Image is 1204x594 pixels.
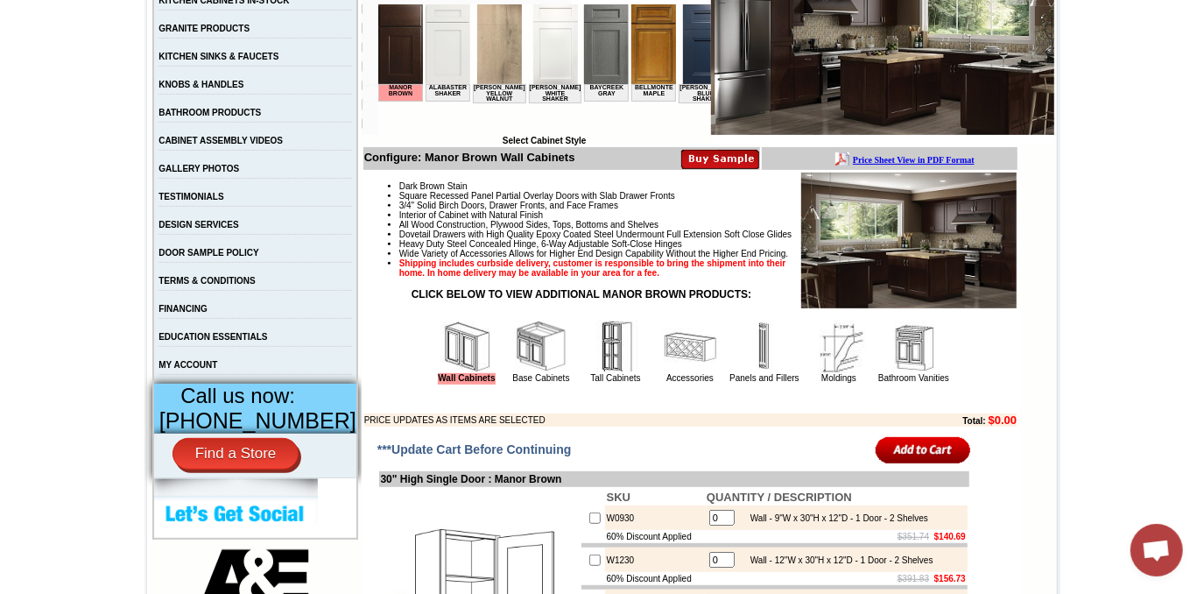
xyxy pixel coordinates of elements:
[158,220,239,230] a: DESIGN SERVICES
[399,230,792,239] span: Dovetail Drawers with High Quality Epoxy Coated Steel Undermount Full Extension Soft Close Glides
[158,360,217,370] a: MY ACCOUNT
[399,201,618,210] span: 3/4" Solid Birch Doors, Drawer Fronts, and Face Frames
[399,210,544,220] span: Interior of Cabinet with Natural Finish
[801,173,1017,308] img: Product Image
[3,4,17,18] img: pdf.png
[399,239,682,249] span: Heavy Duty Steel Concealed Hinge, 6-Way Adjustable Soft-Close Hinges
[173,438,299,470] a: Find a Store
[399,220,658,230] span: All Wood Construction, Plywood Sides, Tops, Bottoms and Shelves
[876,435,971,464] input: Add to Cart
[605,572,705,585] td: 60% Discount Applied
[666,373,714,383] a: Accessories
[300,80,354,99] td: [PERSON_NAME] Blue Shaker
[515,321,567,373] img: Base Cabinets
[738,321,791,373] img: Panels and Fillers
[898,532,929,541] s: $351.74
[158,332,267,342] a: EDUCATION ESSENTIALS
[878,373,949,383] a: Bathroom Vanities
[503,136,587,145] b: Select Cabinet Style
[399,258,786,278] strong: Shipping includes curbside delivery, customer is responsible to bring the shipment into their hom...
[158,108,261,117] a: BATHROOM PRODUCTS
[412,288,751,301] strong: CLICK BELOW TO VIEW ADDITIONAL MANOR BROWN PRODUCTS:
[813,321,865,373] img: Moldings
[399,181,468,191] span: Dark Brown Stain
[378,4,711,136] iframe: Browser incompatible
[440,321,493,373] img: Wall Cabinets
[20,3,142,18] a: Price Sheet View in PDF Format
[590,373,640,383] a: Tall Cabinets
[1130,524,1183,576] a: Open chat
[934,574,966,583] b: $156.73
[989,414,1017,427] b: $0.00
[742,555,933,565] div: Wall - 12"W x 30"H x 12"D - 1 Door - 2 Shelves
[364,414,867,427] td: PRICE UPDATES AS ITEMS ARE SELECTED
[379,471,969,487] td: 30" High Single Door : Manor Brown
[20,7,142,17] b: Price Sheet View in PDF Format
[821,373,856,383] a: Moldings
[377,442,572,456] span: ***Update Cart Before Continuing
[159,408,356,433] span: [PHONE_NUMBER]
[664,321,716,373] img: Accessories
[364,151,575,164] b: Configure: Manor Brown Wall Cabinets
[180,384,295,407] span: Call us now:
[399,191,675,201] span: Square Recessed Panel Partial Overlay Doors with Slab Drawer Fronts
[158,164,239,173] a: GALLERY PHOTOS
[742,513,928,523] div: Wall - 9"W x 30"H x 12"D - 1 Door - 2 Shelves
[158,276,256,286] a: TERMS & CONDITIONS
[158,52,278,61] a: KITCHEN SINKS & FAUCETS
[962,416,985,426] b: Total:
[158,304,208,314] a: FINANCING
[934,532,966,541] b: $140.69
[898,574,929,583] s: $391.83
[399,249,788,258] span: Wide Variety of Accessories Allows for Higher End Design Capability Without the Higher End Pricing.
[887,321,940,373] img: Bathroom Vanities
[707,491,852,504] b: QUANTITY / DESCRIPTION
[438,373,495,385] a: Wall Cabinets
[158,248,258,258] a: DOOR SAMPLE POLICY
[605,548,705,572] td: W1230
[158,192,223,202] a: TESTIMONIALS
[607,491,630,504] b: SKU
[729,373,799,383] a: Panels and Fillers
[158,24,250,33] a: GRANITE PRODUCTS
[512,373,569,383] a: Base Cabinets
[589,321,642,373] img: Tall Cabinets
[605,530,705,543] td: 60% Discount Applied
[605,506,705,530] td: W0930
[158,136,283,145] a: CABINET ASSEMBLY VIDEOS
[158,80,243,89] a: KNOBS & HANDLES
